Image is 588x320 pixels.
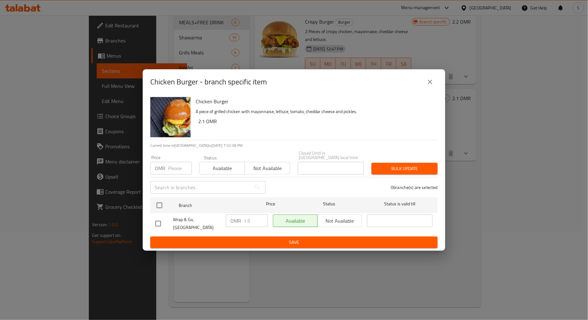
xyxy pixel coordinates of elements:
button: close [423,74,438,89]
button: Not available [245,162,290,174]
input: Please enter price [168,162,192,174]
p: Current time in [GEOGRAPHIC_DATA] is [DATE] 7:02:08 PM [150,143,438,148]
span: Available [202,164,242,173]
h2: Chicken Burger - branch specific item [150,77,267,87]
h6: 2.1 OMR [198,117,433,126]
button: Available [199,162,245,174]
span: Not available [247,164,287,173]
p: OMR [230,217,241,225]
span: Status [297,200,362,208]
span: Branch [179,202,245,209]
h6: Chicken Burger [196,97,433,106]
span: Save [155,238,433,246]
p: A piece of grilled chicken with mayonnaise, lettuce, tomato, cheddar cheese and pickles. [196,108,433,116]
p: OMR [155,164,165,172]
p: 0 branche(s) are selected [391,184,438,191]
span: Price [250,200,291,208]
button: Save [150,237,438,248]
span: Wrap & Go, [GEOGRAPHIC_DATA] [173,216,221,231]
input: Search in branches [150,181,251,194]
button: Bulk update [372,163,438,174]
input: Please enter price [244,214,268,227]
img: Chicken Burger [150,97,191,137]
span: Status is valid till [367,200,433,208]
span: Bulk update [377,165,433,173]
